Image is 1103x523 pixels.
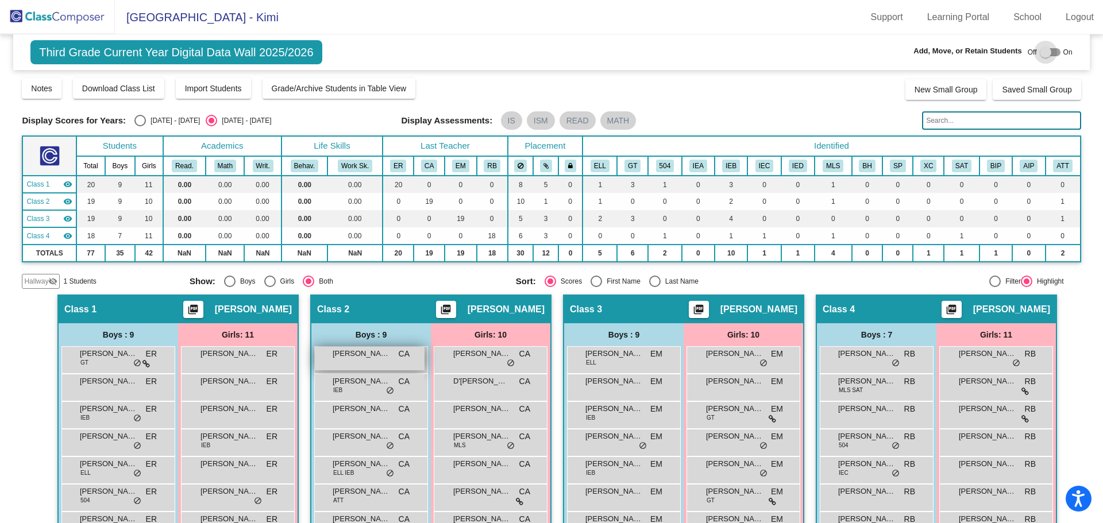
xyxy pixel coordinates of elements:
td: 0 [477,193,508,210]
td: 2 [648,245,681,262]
td: 0.00 [244,193,281,210]
td: 0 [944,176,979,193]
button: EM [452,160,469,172]
span: Class 2 [26,196,49,207]
td: 3 [533,210,558,227]
td: 0.00 [244,176,281,193]
td: 1 [815,193,852,210]
span: [PERSON_NAME] [333,348,390,359]
button: AIP [1020,160,1038,172]
td: 0 [852,193,883,210]
span: Grade/Archive Students in Table View [272,84,407,93]
td: 0 [944,193,979,210]
span: Saved Small Group [1002,85,1071,94]
td: 1 [815,227,852,245]
td: 0 [882,176,913,193]
td: 0.00 [163,227,206,245]
td: 0 [682,245,715,262]
button: BIP [987,160,1005,172]
div: Boys [236,276,256,286]
td: 0 [1012,193,1045,210]
td: 19 [76,193,105,210]
span: Sort: [516,276,536,286]
td: 0 [648,210,681,227]
td: 0.00 [327,193,383,210]
button: Writ. [253,160,273,172]
td: 20 [383,176,414,193]
td: 0 [1012,245,1045,262]
th: Attendance Improvement Plan [1012,156,1045,176]
td: 18 [477,245,508,262]
span: Download Class List [82,84,155,93]
button: Print Students Details [689,301,709,318]
span: Add, Move, or Retain Students [913,45,1022,57]
button: Read. [172,160,197,172]
button: Saved Small Group [993,79,1081,100]
td: 0 [617,227,648,245]
mat-chip: MATH [600,111,637,130]
td: 19 [76,210,105,227]
td: 0.00 [163,176,206,193]
td: 0 [747,193,781,210]
td: TOTALS [22,245,76,262]
div: [DATE] - [DATE] [217,115,271,126]
td: 0 [979,227,1012,245]
span: [PERSON_NAME] [720,304,797,315]
div: Girls: 10 [684,323,803,346]
button: GT [624,160,641,172]
td: 8 [508,176,534,193]
td: NaN [163,245,206,262]
td: 0.00 [206,227,244,245]
span: Third Grade Current Year Digital Data Wall 2025/2026 [30,40,322,64]
span: [PERSON_NAME] [585,348,643,359]
td: 1 [944,245,979,262]
th: Elizabeth Montelongo [445,156,477,176]
span: Class 3 [570,304,602,315]
td: 9 [105,176,135,193]
div: Girls [276,276,295,286]
span: [PERSON_NAME] [215,304,292,315]
button: 504 [656,160,674,172]
mat-icon: visibility [63,231,72,241]
span: ER [146,348,157,360]
td: 0 [1012,227,1045,245]
td: 0 [583,227,617,245]
td: 0 [558,227,583,245]
td: 0 [852,227,883,245]
td: 0 [781,210,815,227]
td: 1 [815,176,852,193]
td: 0 [852,176,883,193]
span: Hallway [24,276,48,286]
div: Boys : 9 [311,323,431,346]
td: 0 [747,210,781,227]
mat-icon: visibility [63,197,72,206]
th: Boys [105,156,135,176]
td: 0.00 [244,227,281,245]
td: 0 [617,193,648,210]
th: Keep away students [508,156,534,176]
td: 1 [533,193,558,210]
button: Behav. [291,160,318,172]
td: 3 [617,176,648,193]
th: Keep with teacher [558,156,583,176]
td: 1 [1046,193,1081,210]
button: XC [920,160,936,172]
td: 10 [508,193,534,210]
td: 0 [815,210,852,227]
td: 0 [477,176,508,193]
td: 3 [715,176,747,193]
th: Gifted and Talented [617,156,648,176]
td: Cristina Aldaz - No Class Name [22,193,76,210]
th: 504 Plan [648,156,681,176]
td: 0 [852,210,883,227]
td: 0 [944,210,979,227]
th: IEP-Speech only [882,156,913,176]
td: 10 [715,245,747,262]
th: English Language Learner [583,156,617,176]
td: 42 [135,245,163,262]
td: 0 [414,227,445,245]
td: 0 [1012,210,1045,227]
button: Work Sk. [338,160,372,172]
span: [PERSON_NAME] [453,348,511,359]
td: 4 [815,245,852,262]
